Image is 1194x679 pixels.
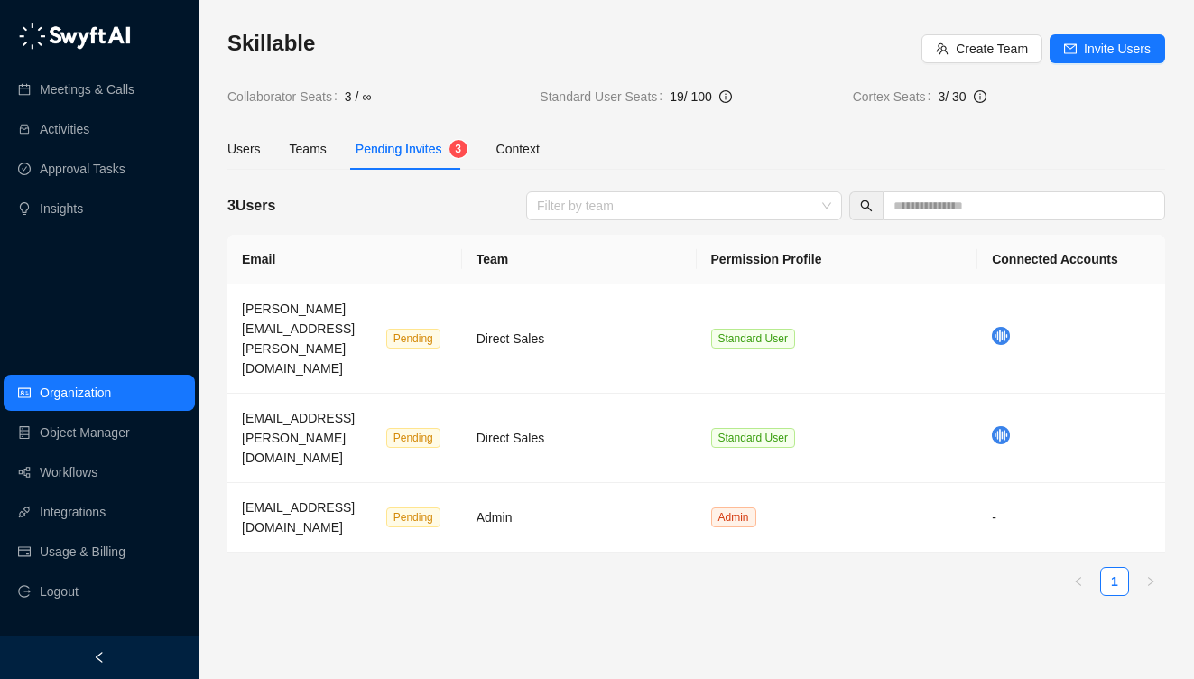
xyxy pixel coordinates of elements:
a: 1 [1101,568,1128,595]
span: right [1145,576,1156,587]
button: right [1136,567,1165,596]
span: Pending [386,329,440,349]
button: left [1064,567,1093,596]
li: 1 [1100,567,1129,596]
a: Meetings & Calls [40,71,134,107]
td: Direct Sales [462,394,697,483]
span: Pending [386,507,440,527]
span: [EMAIL_ADDRESS][PERSON_NAME][DOMAIN_NAME] [242,411,355,465]
span: logout [18,585,31,598]
a: Activities [40,111,89,147]
span: 3 / ∞ [345,87,371,107]
span: Admin [711,507,756,527]
div: Context [496,139,540,159]
span: Standard User Seats [540,87,670,107]
span: Standard User [711,428,795,448]
a: Usage & Billing [40,534,125,570]
button: Invite Users [1050,34,1165,63]
span: search [860,200,873,212]
span: Logout [40,573,79,609]
a: Workflows [40,454,97,490]
a: Object Manager [40,414,130,451]
span: 3 [455,143,461,155]
iframe: Open customer support [1136,619,1185,668]
button: Create Team [921,34,1042,63]
td: - [977,483,1165,553]
span: Pending Invites [356,142,442,156]
span: info-circle [719,90,732,103]
th: Email [227,235,462,284]
li: Next Page [1136,567,1165,596]
div: Users [227,139,261,159]
h3: Skillable [227,29,921,58]
span: team [936,42,949,55]
span: Standard User [711,329,795,349]
th: Connected Accounts [977,235,1165,284]
td: Admin [462,483,697,553]
span: [PERSON_NAME][EMAIL_ADDRESS][PERSON_NAME][DOMAIN_NAME] [242,302,355,376]
sup: 3 [449,140,467,158]
span: 3 / 30 [938,89,966,104]
span: left [93,651,106,664]
span: Invite Users [1084,39,1151,59]
img: logo-05li4sbe.png [18,23,131,50]
h5: 3 Users [227,195,275,217]
img: chorus-BBBF9yxZ.png [992,426,1010,444]
span: 19 / 100 [670,89,712,104]
span: Pending [386,428,440,448]
span: left [1073,576,1084,587]
th: Permission Profile [697,235,978,284]
span: info-circle [974,90,986,103]
span: Collaborator Seats [227,87,345,107]
th: Team [462,235,697,284]
li: Previous Page [1064,567,1093,596]
a: Integrations [40,494,106,530]
span: Cortex Seats [853,87,939,107]
div: Teams [290,139,327,159]
a: Organization [40,375,111,411]
span: mail [1064,42,1077,55]
img: chorus-BBBF9yxZ.png [992,327,1010,345]
td: Direct Sales [462,284,697,394]
a: Insights [40,191,83,227]
a: Approval Tasks [40,151,125,187]
span: Create Team [956,39,1028,59]
span: [EMAIL_ADDRESS][DOMAIN_NAME] [242,500,355,535]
